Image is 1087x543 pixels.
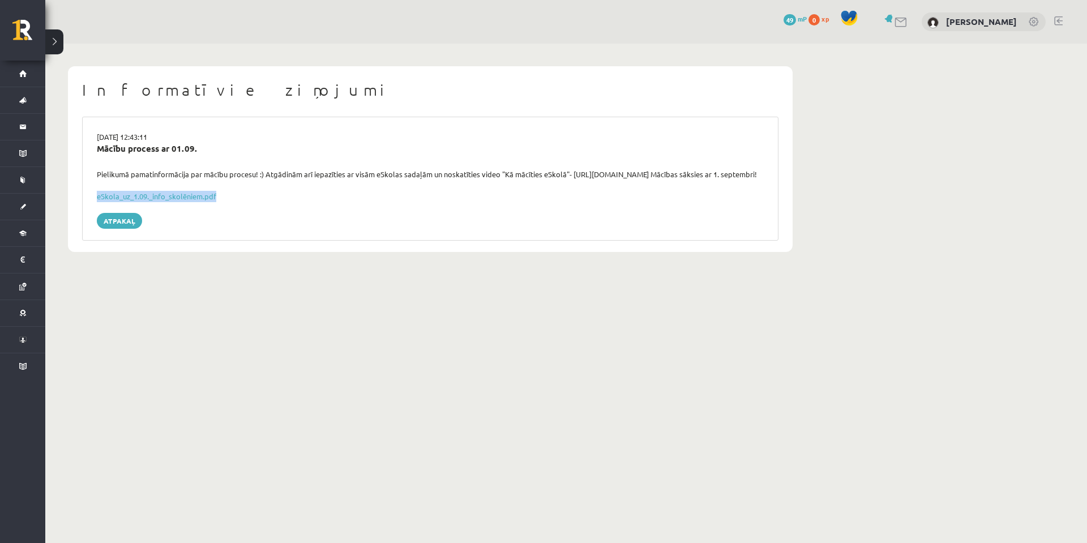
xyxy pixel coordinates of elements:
[784,14,796,25] span: 49
[82,80,778,100] h1: Informatīvie ziņojumi
[97,213,142,229] a: Atpakaļ
[821,14,829,23] span: xp
[946,16,1017,27] a: [PERSON_NAME]
[808,14,820,25] span: 0
[798,14,807,23] span: mP
[808,14,834,23] a: 0 xp
[88,169,772,180] div: Pielikumā pamatinformācija par mācību procesu! :) Atgādinām arī iepazīties ar visām eSkolas sadaļ...
[784,14,807,23] a: 49 mP
[97,142,764,155] div: Mācību process ar 01.09.
[12,20,45,48] a: Rīgas 1. Tālmācības vidusskola
[88,131,772,143] div: [DATE] 12:43:11
[927,17,939,28] img: Arvis Adrians Lozda
[97,191,216,201] a: eSkola_uz_1.09._info_skolēniem.pdf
